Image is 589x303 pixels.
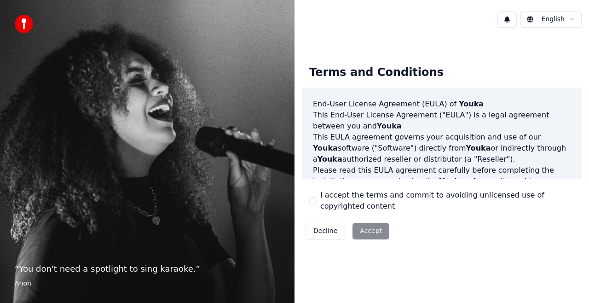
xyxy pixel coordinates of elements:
[318,155,342,163] span: Youka
[313,132,571,165] p: This EULA agreement governs your acquisition and use of our software ("Software") directly from o...
[439,177,464,186] span: Youka
[15,15,33,33] img: youka
[320,190,574,212] label: I accept the terms and commit to avoiding unlicensed use of copyrighted content
[306,223,345,239] button: Decline
[302,58,451,87] div: Terms and Conditions
[313,110,571,132] p: This End-User License Agreement ("EULA") is a legal agreement between you and
[15,262,280,275] p: “ You don't need a spotlight to sing karaoke. ”
[15,279,280,288] footer: Anon
[466,144,491,152] span: Youka
[459,99,484,108] span: Youka
[313,99,571,110] h3: End-User License Agreement (EULA) of
[377,122,402,130] span: Youka
[313,144,338,152] span: Youka
[313,165,571,209] p: Please read this EULA agreement carefully before completing the installation process and using th...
